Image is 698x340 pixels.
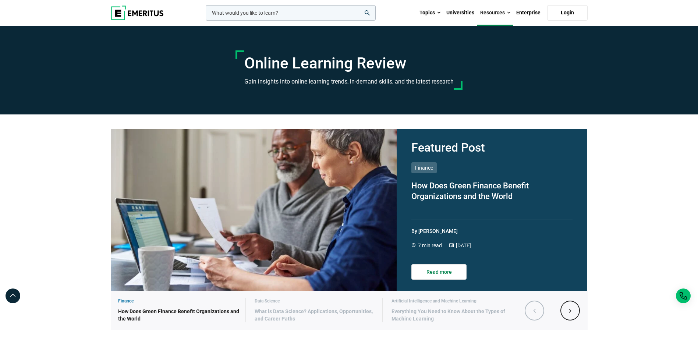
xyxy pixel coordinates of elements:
[206,5,376,21] input: woocommerce-product-search-field-0
[411,162,437,173] p: Finance
[118,308,241,322] h7: How Does Green Finance Benefit Organizations and the World
[391,308,515,322] h7: Everything You Need to Know About the Types of Machine Learning
[411,220,573,235] p: By [PERSON_NAME]
[517,301,536,320] button: Previous
[547,5,588,21] a: Login
[553,301,572,320] button: Next
[255,298,378,304] p: Data Science
[411,241,442,249] p: 7 min read
[411,140,573,155] h2: Featured Post
[118,298,241,304] p: Finance
[411,264,467,280] button: Read more
[244,54,454,72] h1: Online Learning Review
[449,241,471,249] p: [DATE]
[111,129,397,291] a: How Does Green Finance Benefit Organizations and the World | Finance | Emeritus
[244,77,454,86] h3: Gain insights into online learning trends, in-demand skills, and the latest research
[411,181,573,212] p: How Does Green Finance Benefit Organizations and the World
[255,308,378,322] h7: What is Data Science? Applications, Opportunities, and Career Paths
[391,298,515,304] p: Artificial Intelligence and Machine Learning
[411,140,573,280] a: Featured Post Finance How Does Green Finance Benefit Organizations and the World By [PERSON_NAME]...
